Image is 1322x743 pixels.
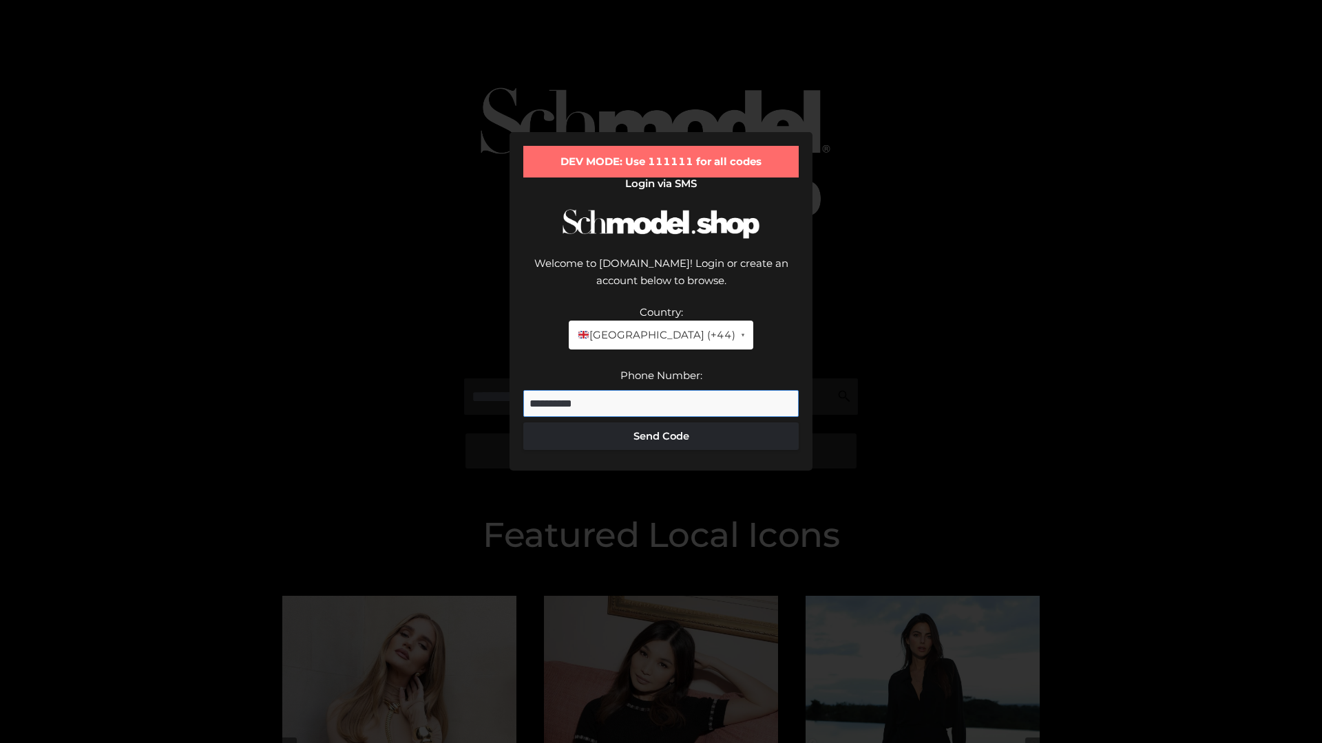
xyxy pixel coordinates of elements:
[523,422,799,450] button: Send Code
[523,255,799,303] div: Welcome to [DOMAIN_NAME]! Login or create an account below to browse.
[523,177,799,190] h2: Login via SMS
[620,369,702,382] label: Phone Number:
[558,197,764,251] img: Schmodel Logo
[578,330,589,340] img: 🇬🇧
[577,326,735,344] span: [GEOGRAPHIC_DATA] (+44)
[523,146,799,177] div: DEV MODE: Use 111111 for all codes
[640,305,683,319] label: Country:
